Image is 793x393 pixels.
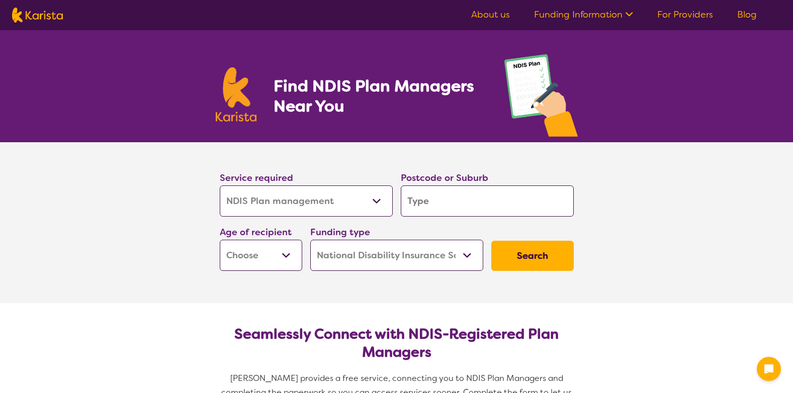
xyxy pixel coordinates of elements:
img: plan-management [504,54,578,142]
label: Service required [220,172,293,184]
label: Postcode or Suburb [401,172,488,184]
h2: Seamlessly Connect with NDIS-Registered Plan Managers [228,325,566,361]
img: Karista logo [216,67,257,122]
h1: Find NDIS Plan Managers Near You [274,76,484,116]
label: Funding type [310,226,370,238]
a: For Providers [657,9,713,21]
a: Blog [737,9,757,21]
a: Funding Information [534,9,633,21]
label: Age of recipient [220,226,292,238]
img: Karista logo [12,8,63,23]
button: Search [491,241,574,271]
a: About us [471,9,510,21]
input: Type [401,185,574,217]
